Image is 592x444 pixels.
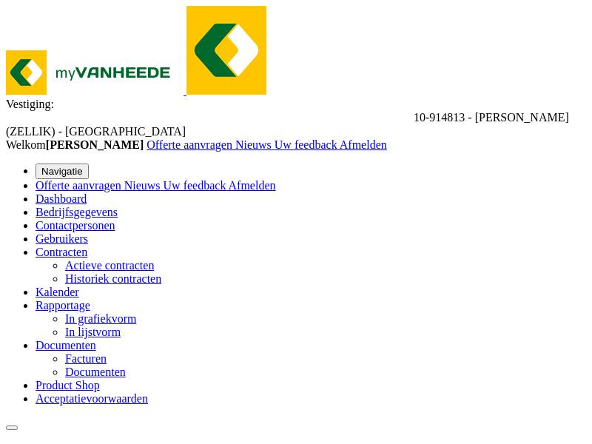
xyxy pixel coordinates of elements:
a: Uw feedback [164,179,229,192]
a: Rapportage [36,299,90,312]
a: Facturen [65,352,107,365]
span: Nieuws [235,138,272,151]
a: Contracten [36,246,87,258]
a: Gebruikers [36,232,88,245]
button: Navigatie [36,164,89,179]
a: Offerte aanvragen [36,179,124,192]
span: Navigatie [41,166,83,177]
span: Offerte aanvragen [36,179,121,192]
img: myVanheede [186,6,266,95]
a: Acceptatievoorwaarden [36,392,148,405]
a: Kalender [36,286,79,298]
a: Contactpersonen [36,219,115,232]
a: Dashboard [36,192,87,205]
a: Uw feedback [275,138,340,151]
a: Documenten [65,366,126,378]
a: Documenten [36,339,96,351]
a: Offerte aanvragen [147,138,235,151]
a: In lijstvorm [65,326,121,338]
a: Bedrijfsgegevens [36,206,118,218]
img: myVanheede [6,50,184,95]
span: Nieuws [124,179,161,192]
a: Afmelden [229,179,276,192]
span: Welkom [6,138,147,151]
a: Historiek contracten [65,272,161,285]
span: Uw feedback [164,179,226,192]
a: In grafiekvorm [65,312,136,325]
a: Afmelden [340,138,387,151]
a: Actieve contracten [65,259,154,272]
a: Nieuws [235,138,275,151]
a: Product Shop [36,379,100,391]
span: Offerte aanvragen [147,138,232,151]
span: Vestiging: [6,98,54,110]
a: Nieuws [124,179,164,192]
strong: [PERSON_NAME] [46,138,144,151]
span: Uw feedback [275,138,337,151]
